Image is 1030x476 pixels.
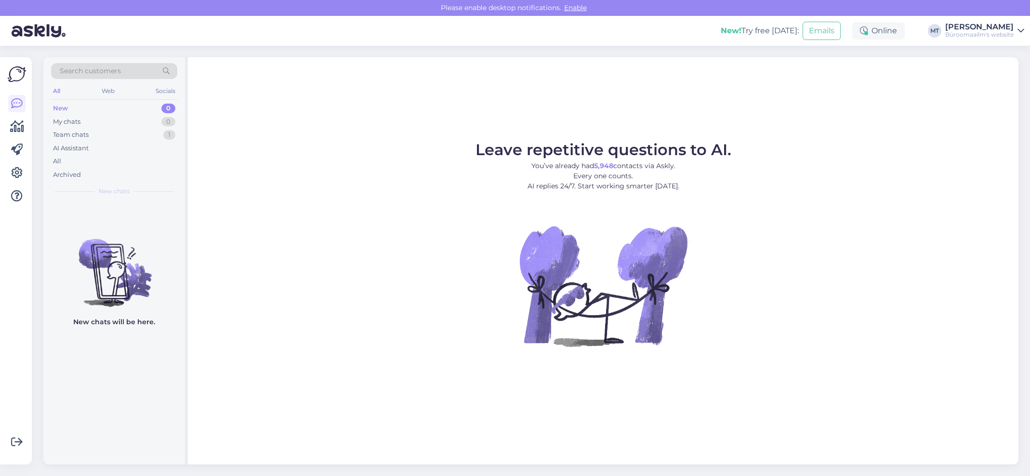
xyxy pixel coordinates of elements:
[928,24,941,38] div: MT
[73,317,155,327] p: New chats will be here.
[945,31,1014,39] div: Büroomaailm's website
[161,117,175,127] div: 0
[852,22,905,40] div: Online
[803,22,841,40] button: Emails
[154,85,177,97] div: Socials
[43,222,185,308] img: No chats
[163,130,175,140] div: 1
[945,23,1014,31] div: [PERSON_NAME]
[53,157,61,166] div: All
[51,85,62,97] div: All
[721,25,799,37] div: Try free [DATE]:
[516,199,690,372] img: No Chat active
[53,117,80,127] div: My chats
[53,130,89,140] div: Team chats
[945,23,1024,39] a: [PERSON_NAME]Büroomaailm's website
[53,144,89,153] div: AI Assistant
[475,140,731,159] span: Leave repetitive questions to AI.
[53,170,81,180] div: Archived
[594,161,613,170] b: 5,948
[60,66,121,76] span: Search customers
[53,104,68,113] div: New
[161,104,175,113] div: 0
[561,3,590,12] span: Enable
[100,85,117,97] div: Web
[99,187,130,196] span: New chats
[475,161,731,191] p: You’ve already had contacts via Askly. Every one counts. AI replies 24/7. Start working smarter [...
[8,65,26,83] img: Askly Logo
[721,26,741,35] b: New!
